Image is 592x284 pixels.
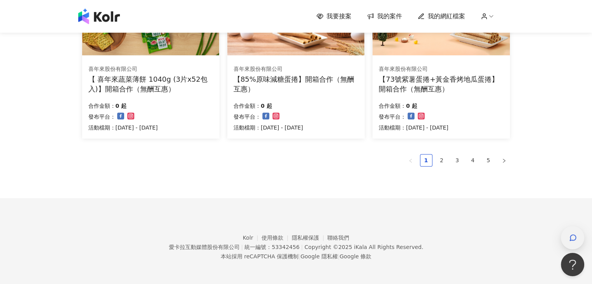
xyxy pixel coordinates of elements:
p: 發布平台： [234,112,261,121]
p: 合作金額： [88,101,116,110]
li: Next Page [498,154,510,167]
span: | [338,253,340,259]
span: 我的網紅檔案 [428,12,465,21]
a: 我的網紅檔案 [418,12,465,21]
a: Google 隱私權 [300,253,338,259]
img: logo [78,9,120,24]
li: 1 [420,154,432,167]
a: 我的案件 [367,12,402,21]
a: 2 [436,154,448,166]
a: 1 [420,154,432,166]
a: 隱私權保護 [292,235,328,241]
li: 5 [482,154,495,167]
li: 4 [467,154,479,167]
a: 我要接案 [316,12,351,21]
span: | [299,253,300,259]
p: 合作金額： [379,101,406,110]
p: 0 起 [406,101,417,110]
a: Google 條款 [339,253,371,259]
div: 【85%原味減糖蛋捲】開箱合作（無酬互惠） [234,74,358,94]
button: left [404,154,417,167]
a: iKala [354,244,367,250]
span: right [502,158,506,163]
div: 統一編號：53342456 [244,244,299,250]
span: 本站採用 reCAPTCHA 保護機制 [221,252,371,261]
li: 2 [436,154,448,167]
p: 發布平台： [88,112,116,121]
a: Kolr [243,235,262,241]
div: 喜年來股份有限公司 [379,65,503,73]
div: 喜年來股份有限公司 [234,65,358,73]
p: 活動檔期：[DATE] - [DATE] [88,123,158,132]
p: 0 起 [261,101,272,110]
iframe: Help Scout Beacon - Open [561,253,584,276]
p: 發布平台： [379,112,406,121]
div: Copyright © 2025 All Rights Reserved. [304,244,423,250]
div: 喜年來股份有限公司 [88,65,213,73]
span: 我的案件 [377,12,402,21]
div: 【 喜年來蔬菜薄餅 1040g (3片x52包入)】開箱合作（無酬互惠） [88,74,213,94]
li: Previous Page [404,154,417,167]
span: | [301,244,303,250]
p: 合作金額： [234,101,261,110]
li: 3 [451,154,464,167]
button: right [498,154,510,167]
span: 我要接案 [327,12,351,21]
p: 0 起 [116,101,127,110]
a: 3 [451,154,463,166]
span: | [241,244,243,250]
span: left [408,158,413,163]
a: 聯絡我們 [327,235,349,241]
a: 使用條款 [262,235,292,241]
div: 愛卡拉互動媒體股份有限公司 [169,244,239,250]
p: 活動檔期：[DATE] - [DATE] [379,123,448,132]
p: 活動檔期：[DATE] - [DATE] [234,123,303,132]
a: 5 [483,154,494,166]
a: 4 [467,154,479,166]
div: 【73號紫薯蛋捲+黃金香烤地瓜蛋捲】開箱合作（無酬互惠） [379,74,504,94]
